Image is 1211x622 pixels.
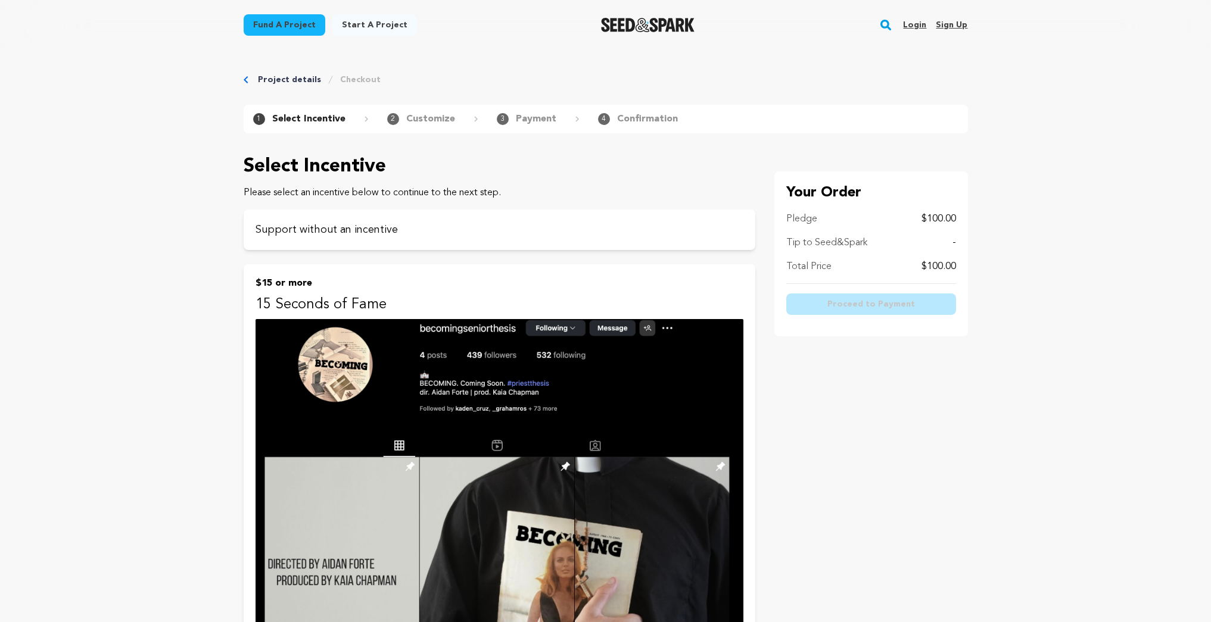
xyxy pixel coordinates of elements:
[258,74,321,86] a: Project details
[253,113,265,125] span: 1
[786,260,832,274] p: Total Price
[601,18,695,32] img: Seed&Spark Logo Dark Mode
[786,293,956,315] button: Proceed to Payment
[497,113,509,125] span: 3
[244,14,325,36] a: Fund a project
[256,295,743,314] p: 15 Seconds of Fame
[256,276,743,290] p: $15 or more
[922,260,956,274] p: $100.00
[601,18,695,32] a: Seed&Spark Homepage
[272,112,345,126] p: Select Incentive
[952,236,956,250] p: -
[387,113,399,125] span: 2
[244,186,755,200] p: Please select an incentive below to continue to the next step.
[256,221,743,238] p: Support without an incentive
[332,14,417,36] a: Start a project
[244,74,968,86] div: Breadcrumb
[244,152,755,181] p: Select Incentive
[827,298,915,310] span: Proceed to Payment
[936,15,967,35] a: Sign up
[516,112,556,126] p: Payment
[786,236,867,250] p: Tip to Seed&Spark
[786,212,817,226] p: Pledge
[340,74,381,86] a: Checkout
[617,112,678,126] p: Confirmation
[786,183,956,202] p: Your Order
[903,15,926,35] a: Login
[406,112,455,126] p: Customize
[922,212,956,226] p: $100.00
[598,113,610,125] span: 4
